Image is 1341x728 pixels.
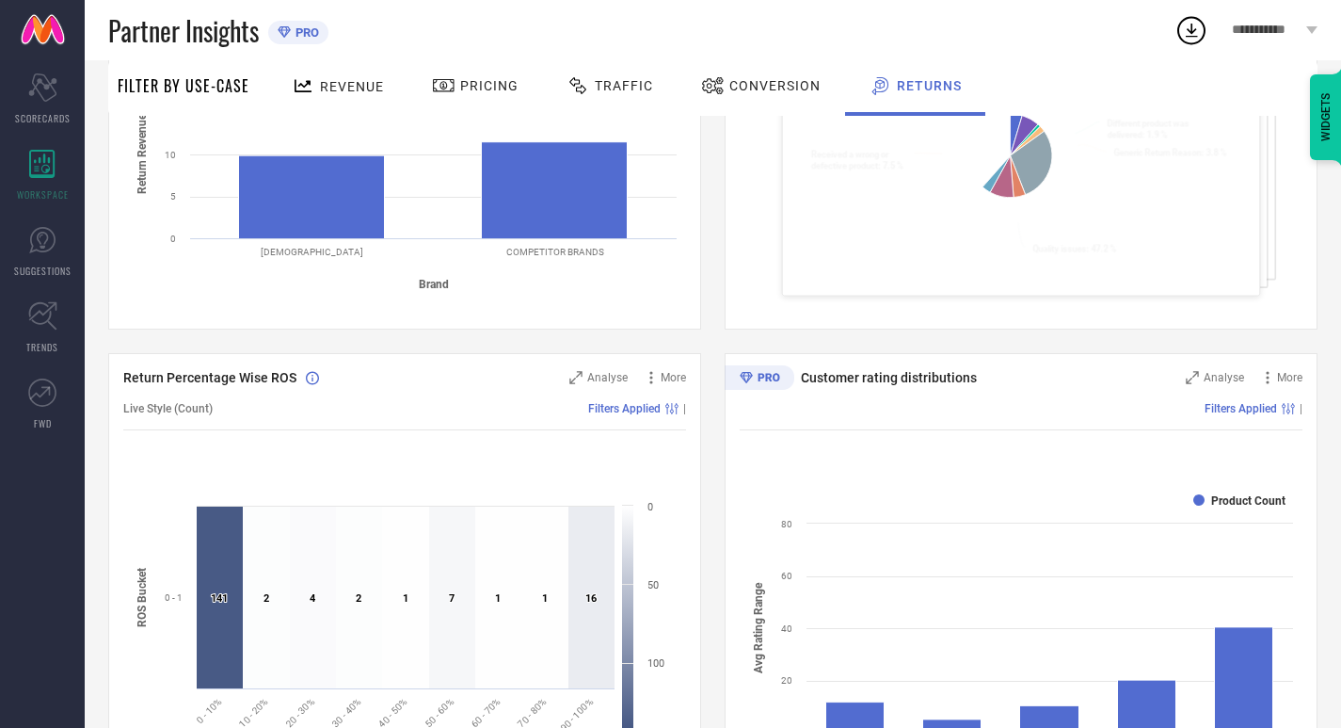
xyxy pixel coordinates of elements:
text: 100 [647,657,664,670]
text: Product Count [1211,494,1285,508]
span: More [661,371,686,384]
text: 1 [542,592,548,605]
svg: Zoom [569,371,583,384]
span: Filter By Use-Case [118,74,249,97]
text: 1 [495,592,501,605]
span: Returns [897,78,962,93]
text: 0 [647,501,653,513]
span: SUGGESTIONS [14,264,72,278]
text: 2 [356,592,361,605]
span: Live Style (Count) [123,402,213,415]
text: 16 [585,592,597,605]
span: Conversion [729,78,821,93]
text: : 1.9 % [1108,118,1189,139]
text: 1 [403,592,408,605]
text: COMPETITOR BRANDS [506,247,604,257]
text: : 3.8 % [1114,148,1227,158]
span: Return Percentage Wise ROS [123,370,296,385]
span: Analyse [1204,371,1244,384]
span: PRO [291,25,319,40]
span: | [683,402,686,415]
tspan: ROS Bucket [136,568,149,627]
text: 4 [310,592,316,605]
tspan: Different product was delivered [1108,118,1189,139]
span: SCORECARDS [15,111,71,125]
span: Customer rating distributions [801,370,977,385]
text: 5 [170,191,176,202]
div: Open download list [1174,13,1208,47]
span: FWD [34,416,52,430]
text: [DEMOGRAPHIC_DATA] [261,247,363,257]
text: 0 - 1 [165,592,183,603]
span: More [1277,371,1302,384]
tspan: Generic Return Reason [1114,148,1202,158]
div: Premium [725,365,794,394]
tspan: Brand [419,278,449,291]
text: 40 [781,623,792,634]
span: Partner Insights [108,11,259,50]
tspan: Avg Rating Range [752,582,765,673]
span: Filters Applied [588,402,661,415]
span: Analyse [587,371,628,384]
span: Filters Applied [1205,402,1277,415]
text: : 7.5 % [810,149,902,170]
text: 2 [263,592,269,605]
span: | [1300,402,1302,415]
text: 50 [647,579,659,591]
text: 60 [781,571,792,581]
tspan: Quality issues [1033,244,1087,254]
text: 20 [781,675,792,686]
text: 7 [449,592,455,605]
span: Pricing [460,78,519,93]
text: 0 - 10% [195,696,223,724]
text: 141 [211,592,228,605]
span: Traffic [595,78,653,93]
span: Revenue [320,79,384,94]
text: 0 [170,234,176,244]
span: WORKSPACE [17,187,69,202]
text: 80 [781,519,792,529]
svg: Zoom [1186,371,1199,384]
text: 10 [165,150,176,160]
span: TRENDS [26,340,58,354]
tspan: Received a wrong or defective product [810,149,888,170]
tspan: Return Revenue Percent [136,73,149,194]
text: : 47.2 % [1033,244,1117,254]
